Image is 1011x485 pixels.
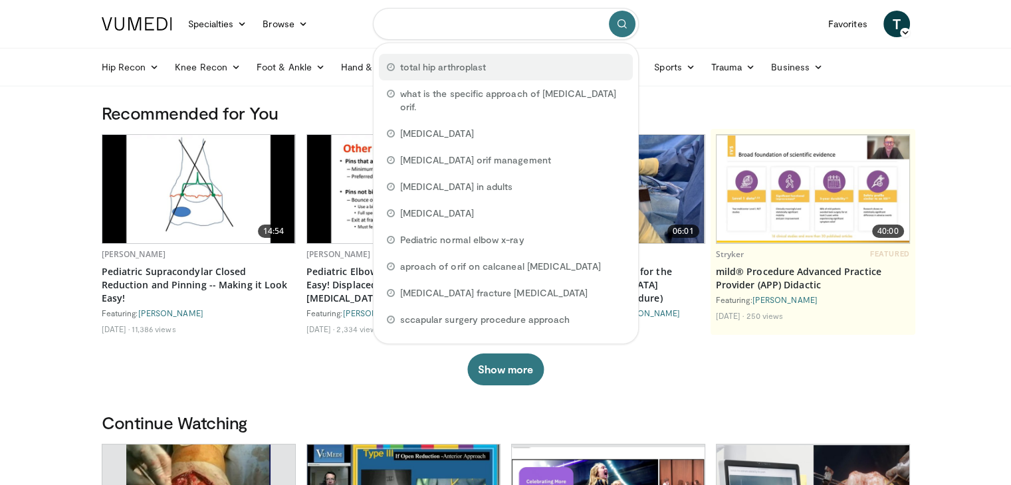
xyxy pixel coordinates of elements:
[716,310,744,321] li: [DATE]
[746,310,783,321] li: 250 views
[373,8,639,40] input: Search topics, interventions
[615,308,680,318] a: [PERSON_NAME]
[400,127,474,140] span: [MEDICAL_DATA]
[333,54,419,80] a: Hand & Wrist
[717,135,909,243] a: 40:00
[400,313,570,326] span: sccapular surgery procedure approach
[258,225,290,238] span: 14:54
[306,248,371,260] a: [PERSON_NAME]
[102,412,910,433] h3: Continue Watching
[306,265,501,305] a: Pediatric Elbow Pinning: Making it Look Easy! Displaced Supracondylar [MEDICAL_DATA] [MEDICAL_DAT...
[667,225,699,238] span: 06:01
[102,324,130,334] li: [DATE]
[102,265,296,305] a: Pediatric Supracondylar Closed Reduction and Pinning -- Making it Look Easy!
[883,11,910,37] a: T
[400,233,524,246] span: Pediatric normal elbow x-ray
[102,248,166,260] a: [PERSON_NAME]
[716,265,910,292] a: mild® Procedure Advanced Practice Provider (APP) Didactic
[306,324,335,334] li: [DATE]
[716,248,744,260] a: Stryker
[467,353,544,385] button: Show more
[716,294,910,305] div: Featuring:
[307,135,500,243] img: 73909aac-8028-4e55-8c28-e987c5037929.620x360_q85_upscale.jpg
[336,324,380,334] li: 2,334 views
[820,11,875,37] a: Favorites
[400,153,551,167] span: [MEDICAL_DATA] orif management
[400,180,513,193] span: [MEDICAL_DATA] in adults
[132,324,175,334] li: 11,386 views
[180,11,255,37] a: Specialties
[763,54,831,80] a: Business
[94,54,168,80] a: Hip Recon
[870,249,909,258] span: FEATURED
[400,260,601,273] span: aproach of orif on calcaneal [MEDICAL_DATA]
[646,54,703,80] a: Sports
[255,11,316,37] a: Browse
[343,308,408,318] a: [PERSON_NAME]
[249,54,333,80] a: Foot & Ankle
[703,54,764,80] a: Trauma
[102,17,172,31] img: VuMedi Logo
[102,102,910,124] h3: Recommended for You
[752,295,818,304] a: [PERSON_NAME]
[138,308,203,318] a: [PERSON_NAME]
[400,87,625,114] span: what is the specific approach of [MEDICAL_DATA] orif.
[102,308,296,318] div: Featuring:
[167,54,249,80] a: Knee Recon
[400,286,588,300] span: [MEDICAL_DATA] fracture [MEDICAL_DATA]
[102,135,295,243] img: 77e71d76-32d9-4fd0-a7d7-53acfe95e440.620x360_q85_upscale.jpg
[307,135,500,243] a: 14:47
[306,308,501,318] div: Featuring: ,
[102,135,295,243] a: 14:54
[400,207,474,220] span: [MEDICAL_DATA]
[872,225,904,238] span: 40:00
[400,60,486,74] span: total hip arthroplast
[717,136,909,242] img: 4f822da0-6aaa-4e81-8821-7a3c5bb607c6.620x360_q85_upscale.jpg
